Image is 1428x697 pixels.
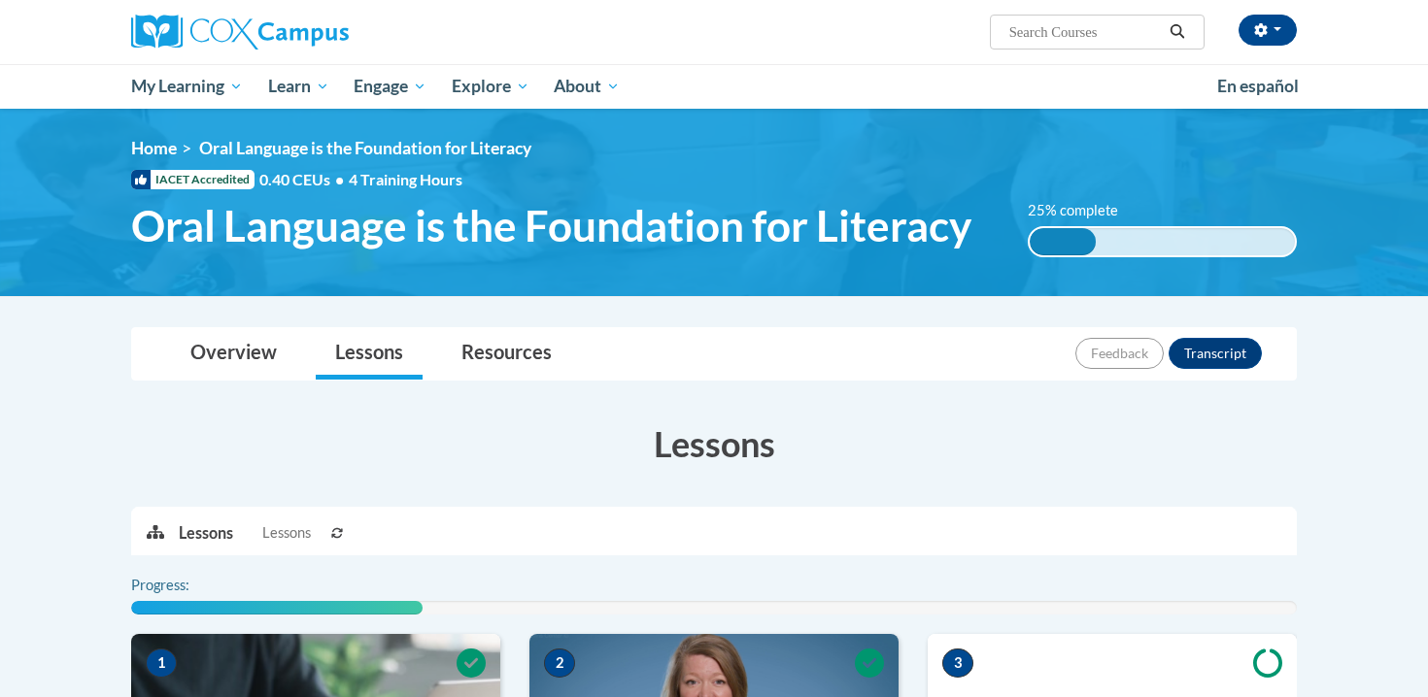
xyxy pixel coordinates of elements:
[442,328,571,380] a: Resources
[1217,76,1299,96] span: En español
[262,522,311,544] span: Lessons
[131,15,500,50] a: Cox Campus
[171,328,296,380] a: Overview
[452,75,529,98] span: Explore
[131,575,243,596] label: Progress:
[255,64,342,109] a: Learn
[354,75,426,98] span: Engage
[119,64,255,109] a: My Learning
[316,328,423,380] a: Lessons
[554,75,620,98] span: About
[1205,66,1311,107] a: En español
[439,64,542,109] a: Explore
[131,419,1297,468] h3: Lessons
[131,170,255,189] span: IACET Accredited
[131,75,243,98] span: My Learning
[259,169,349,190] span: 0.40 CEUs
[1007,20,1163,44] input: Search Courses
[131,15,349,50] img: Cox Campus
[942,648,973,678] span: 3
[1239,15,1297,46] button: Account Settings
[1163,20,1192,44] button: Search
[341,64,439,109] a: Engage
[1030,228,1096,255] div: 25% complete
[131,200,971,251] span: Oral Language is the Foundation for Literacy
[179,522,233,544] p: Lessons
[349,170,462,188] span: 4 Training Hours
[1028,200,1139,221] label: 25% complete
[131,138,177,158] a: Home
[1169,338,1262,369] button: Transcript
[146,648,177,678] span: 1
[1075,338,1164,369] button: Feedback
[335,170,344,188] span: •
[544,648,575,678] span: 2
[542,64,633,109] a: About
[268,75,329,98] span: Learn
[102,64,1326,109] div: Main menu
[199,138,531,158] span: Oral Language is the Foundation for Literacy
